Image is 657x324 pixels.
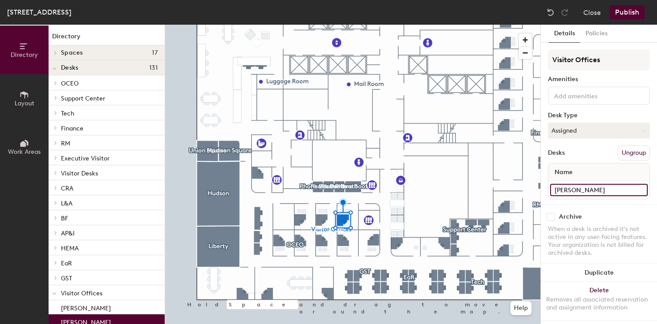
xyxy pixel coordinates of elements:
img: Undo [546,8,555,17]
div: Desks [548,149,565,156]
span: RM [61,140,70,147]
h1: Directory [49,32,165,45]
img: Redo [560,8,569,17]
button: DeleteRemoves all associated reservation and assignment information [541,282,657,320]
span: GST [61,275,72,282]
span: CRA [61,185,73,192]
button: Publish [610,5,645,19]
span: Desks [61,64,78,71]
div: Desk Type [548,112,650,119]
span: BF [61,215,68,222]
div: Archive [559,213,582,220]
span: Directory [11,51,38,59]
button: Ungroup [618,145,650,160]
span: Spaces [61,49,83,56]
span: AP&I [61,230,75,237]
span: Visitor Offices [61,290,102,297]
span: Layout [15,100,34,107]
div: Removes all associated reservation and assignment information [546,296,652,312]
span: OCEO [61,80,79,87]
button: Details [549,25,580,43]
div: Amenities [548,76,650,83]
span: 131 [149,64,158,71]
button: Close [583,5,601,19]
span: Visitor Desks [61,170,98,177]
span: Executive Visitor [61,155,109,162]
div: [STREET_ADDRESS] [7,7,72,18]
span: Support Center [61,95,105,102]
span: L&A [61,200,72,207]
span: Name [550,164,577,180]
input: Unnamed desk [550,184,648,196]
input: Add amenities [552,90,632,101]
button: Duplicate [541,264,657,282]
span: 17 [152,49,158,56]
button: Assigned [548,123,650,138]
div: When a desk is archived it's not active in any user-facing features. Your organization is not bil... [548,225,650,257]
button: Policies [580,25,613,43]
span: Finance [61,125,83,132]
span: HEMA [61,245,79,252]
span: Work Areas [8,148,41,156]
button: Help [510,301,532,315]
span: Tech [61,110,74,117]
p: [PERSON_NAME] [61,302,111,312]
span: EaR [61,260,72,267]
